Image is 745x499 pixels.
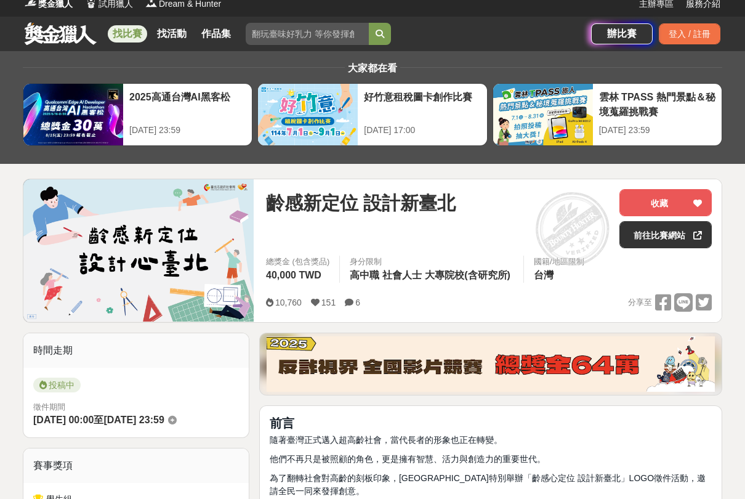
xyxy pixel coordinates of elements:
[267,336,715,392] img: 760c60fc-bf85-49b1-bfa1-830764fee2cd.png
[33,415,94,425] span: [DATE] 00:00
[599,90,715,118] div: 雲林 TPASS 熱門景點＆秘境蒐羅挑戰賽
[129,90,246,118] div: 2025高通台灣AI黑客松
[534,270,554,280] span: 台灣
[33,402,65,412] span: 徵件期間
[619,221,712,248] a: 前往比賽網站
[355,298,360,307] span: 6
[534,256,584,268] div: 國籍/地區限制
[270,454,546,464] span: 他們不再只是被照顧的角色，更是擁有智慧、活力與創造力的重要世代。
[425,270,510,280] span: 大專院校(含研究所)
[659,23,720,44] div: 登入 / 註冊
[350,270,379,280] span: 高中職
[382,270,422,280] span: 社會人士
[270,435,502,445] span: 隨著臺灣正式邁入超高齡社會，當代長者的形象也正在轉變。
[152,25,191,43] a: 找活動
[619,189,712,216] button: 收藏
[350,256,513,268] div: 身分限制
[103,415,164,425] span: [DATE] 23:59
[266,256,329,268] span: 總獎金 (包含獎品)
[108,25,147,43] a: 找比賽
[364,90,480,118] div: 好竹意租稅圖卡創作比賽
[266,189,456,217] span: 齡感新定位 設計新臺北
[23,179,254,322] img: Cover Image
[246,23,369,45] input: 翻玩臺味好乳力 等你發揮創意！
[23,333,249,368] div: 時間走期
[23,83,252,146] a: 2025高通台灣AI黑客松[DATE] 23:59
[591,23,653,44] a: 辦比賽
[33,378,81,392] span: 投稿中
[493,83,722,146] a: 雲林 TPASS 熱門景點＆秘境蒐羅挑戰賽[DATE] 23:59
[270,416,294,430] strong: 前言
[270,473,706,496] span: 為了翻轉社會對高齡的刻板印象，[GEOGRAPHIC_DATA]特別舉辦「齡感心定位 設計新臺北」LOGO徵件活動，邀請全民一同來發揮創意。
[364,124,480,137] div: [DATE] 17:00
[628,293,652,312] span: 分享至
[129,124,246,137] div: [DATE] 23:59
[599,124,715,137] div: [DATE] 23:59
[266,270,321,280] span: 40,000 TWD
[275,298,302,307] span: 10,760
[23,448,249,483] div: 賽事獎項
[321,298,336,307] span: 151
[94,415,103,425] span: 至
[345,63,400,73] span: 大家都在看
[257,83,487,146] a: 好竹意租稅圖卡創作比賽[DATE] 17:00
[196,25,236,43] a: 作品集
